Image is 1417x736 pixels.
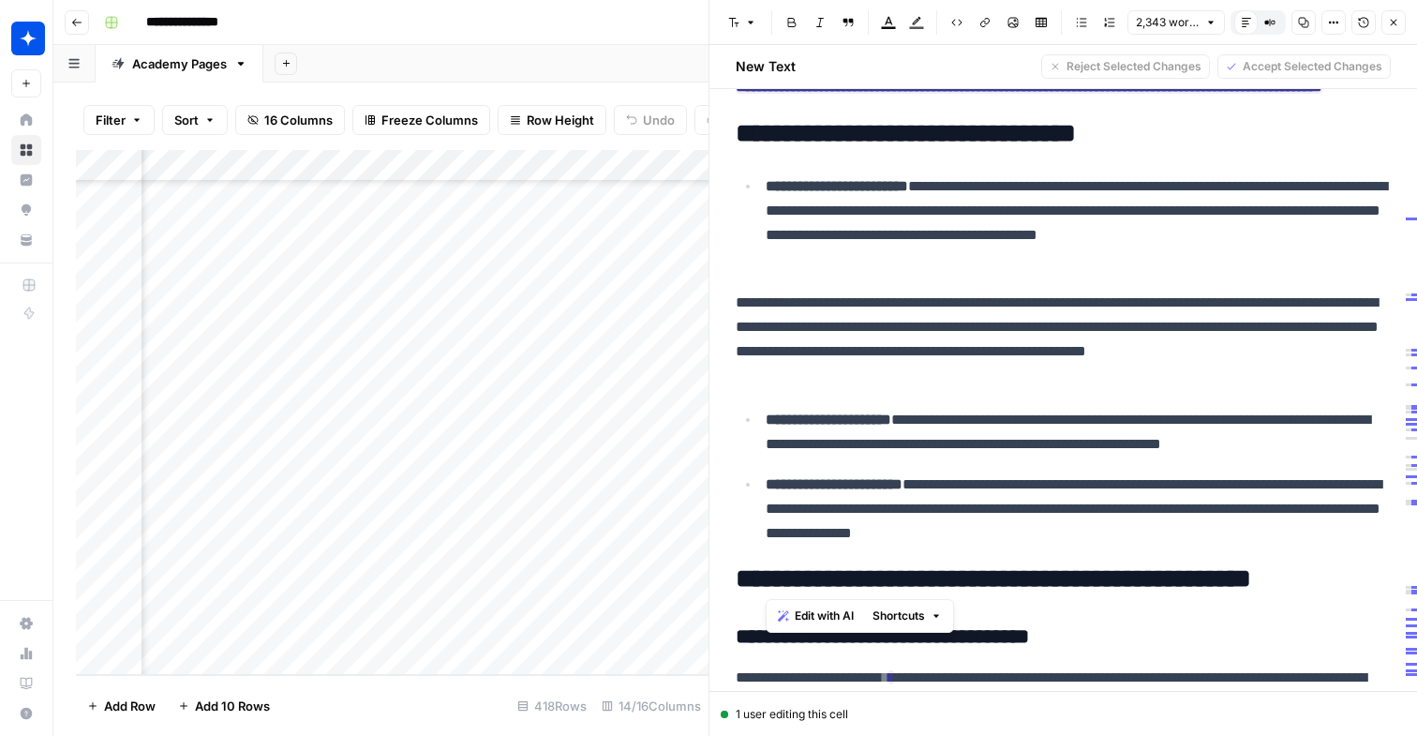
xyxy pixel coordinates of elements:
[795,608,854,624] span: Edit with AI
[498,105,606,135] button: Row Height
[1136,14,1200,31] span: 2,343 words
[1041,54,1210,79] button: Reject Selected Changes
[132,54,227,73] div: Academy Pages
[1066,58,1201,75] span: Reject Selected Changes
[594,691,708,721] div: 14/16 Columns
[167,691,281,721] button: Add 10 Rows
[174,111,199,129] span: Sort
[770,604,861,628] button: Edit with AI
[76,691,167,721] button: Add Row
[11,15,41,62] button: Workspace: Wiz
[510,691,594,721] div: 418 Rows
[83,105,155,135] button: Filter
[527,111,594,129] span: Row Height
[11,698,41,728] button: Help + Support
[11,105,41,135] a: Home
[614,105,687,135] button: Undo
[11,195,41,225] a: Opportunities
[11,165,41,195] a: Insights
[96,45,263,83] a: Academy Pages
[1127,10,1225,35] button: 2,343 words
[104,697,156,715] span: Add Row
[736,57,796,76] h2: New Text
[381,111,478,129] span: Freeze Columns
[11,638,41,668] a: Usage
[11,608,41,638] a: Settings
[162,105,228,135] button: Sort
[11,225,41,255] a: Your Data
[11,668,41,698] a: Learning Hub
[352,105,490,135] button: Freeze Columns
[235,105,345,135] button: 16 Columns
[96,111,126,129] span: Filter
[11,22,45,55] img: Wiz Logo
[721,706,1406,723] div: 1 user editing this cell
[1217,54,1391,79] button: Accept Selected Changes
[873,608,925,624] span: Shortcuts
[11,135,41,165] a: Browse
[195,697,270,715] span: Add 10 Rows
[643,111,675,129] span: Undo
[264,111,333,129] span: 16 Columns
[1243,58,1382,75] span: Accept Selected Changes
[865,604,949,628] button: Shortcuts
